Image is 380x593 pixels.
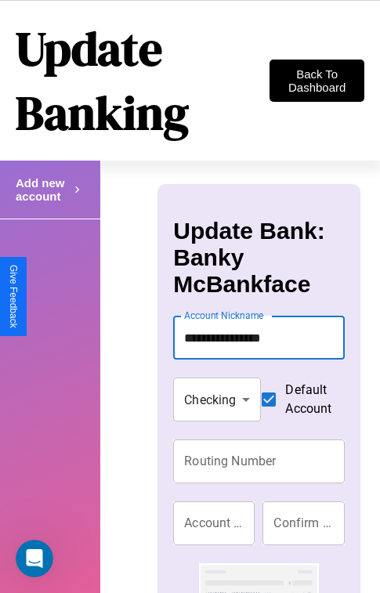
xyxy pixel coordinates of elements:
div: Checking [173,378,261,421]
h4: Add new account [16,176,71,203]
div: Give Feedback [8,265,19,328]
iframe: Intercom live chat [16,540,53,577]
h3: Update Bank: Banky McBankface [173,218,344,298]
button: Back To Dashboard [270,60,364,102]
h1: Update Banking [16,16,270,145]
label: Account Nickname [184,309,264,322]
span: Default Account [285,381,331,418]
